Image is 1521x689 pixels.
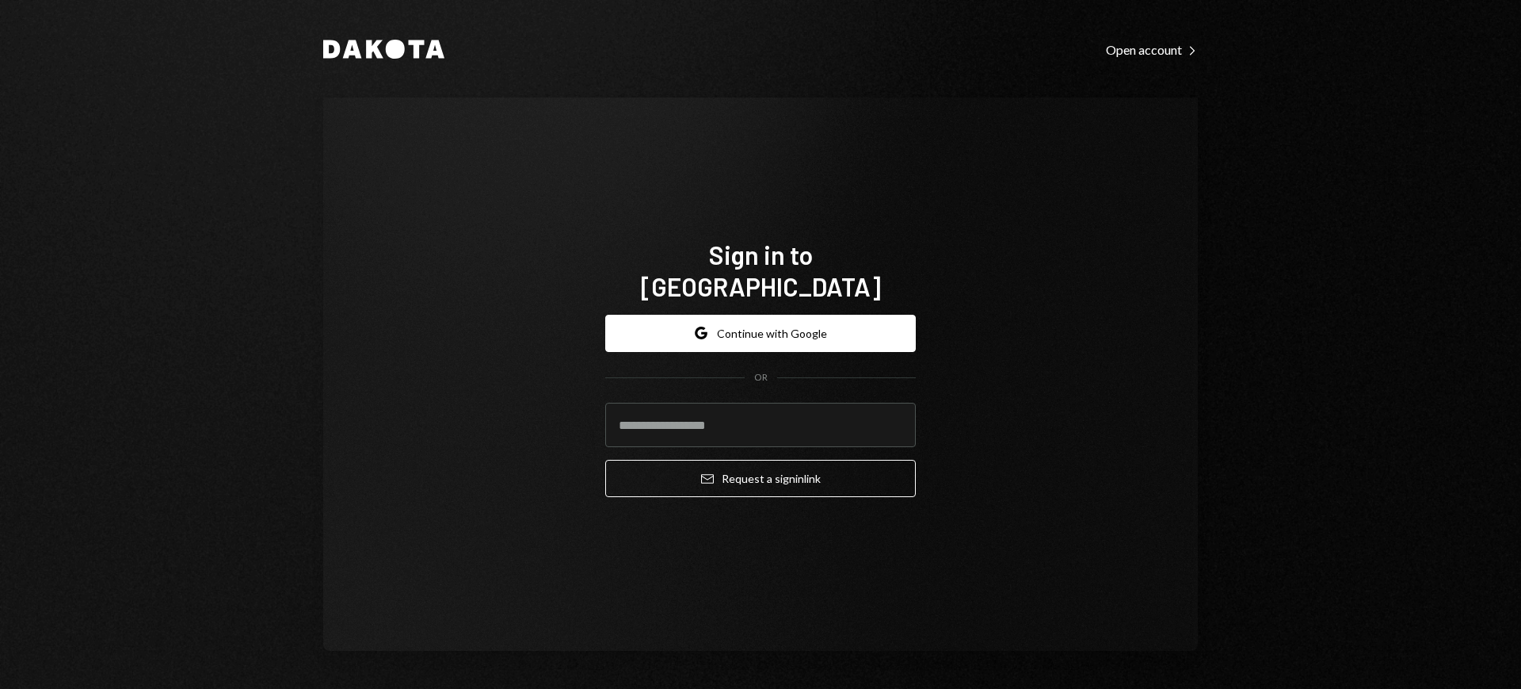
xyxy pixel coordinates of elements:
div: Open account [1106,42,1198,58]
button: Request a signinlink [605,460,916,497]
div: OR [754,371,768,385]
h1: Sign in to [GEOGRAPHIC_DATA] [605,239,916,302]
button: Continue with Google [605,315,916,352]
a: Open account [1106,40,1198,58]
